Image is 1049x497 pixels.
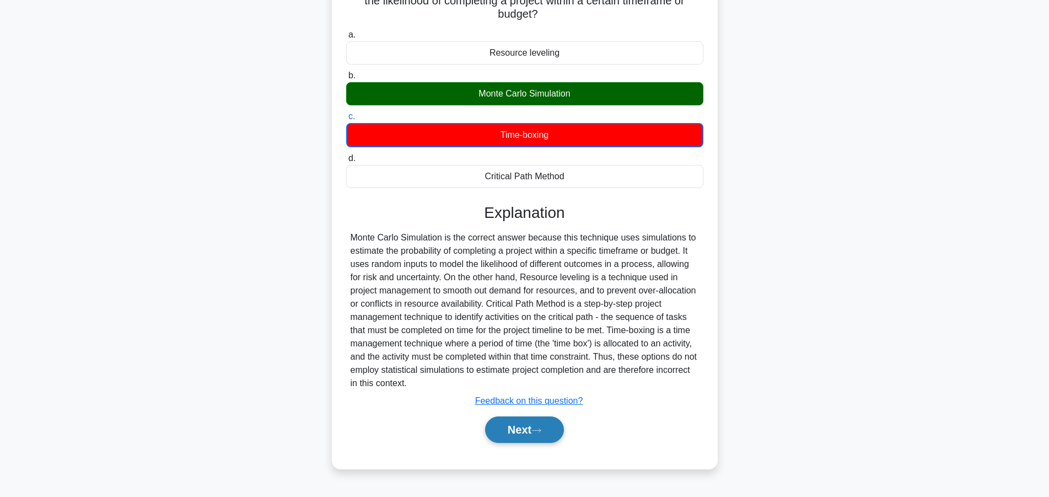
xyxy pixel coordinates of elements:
h3: Explanation [353,204,697,222]
div: Monte Carlo Simulation is the correct answer because this technique uses simulations to estimate ... [351,231,699,390]
span: d. [348,153,356,163]
div: Critical Path Method [346,165,703,188]
span: b. [348,71,356,80]
span: a. [348,30,356,39]
div: Monte Carlo Simulation [346,82,703,105]
a: Feedback on this question? [475,396,583,405]
div: Resource leveling [346,41,703,65]
button: Next [485,416,564,443]
span: c. [348,111,355,121]
div: Time-boxing [346,123,703,147]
